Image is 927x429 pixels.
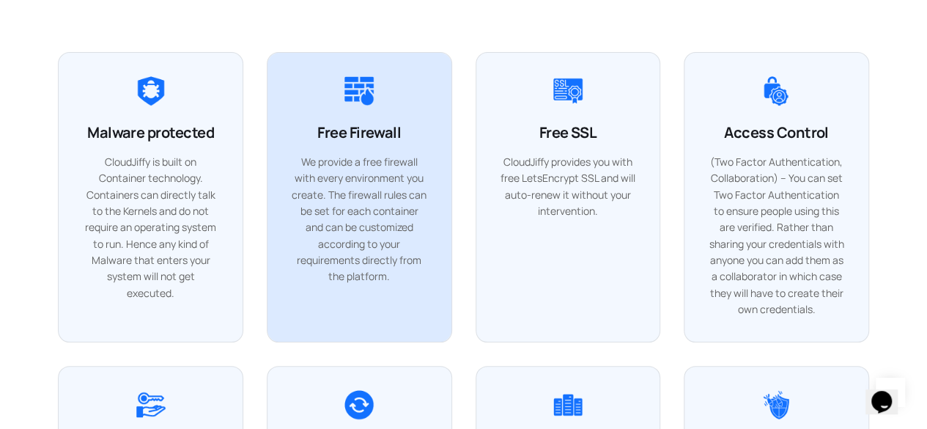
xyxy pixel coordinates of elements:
[553,390,583,419] img: Tier 3/4 Data Centers
[82,154,219,302] div: CloudJiffy is built on Container technology. Containers can directly talk to the Kernels and do n...
[87,122,214,142] span: Malware protected
[344,76,374,106] img: Free Firewall
[724,122,828,142] span: Access Control
[865,370,912,414] iframe: chat widget
[553,76,583,106] img: Free SSL
[500,154,637,220] div: CloudJiffy provides you with free LetsEncrypt SSL and will auto-renew it without your intervention.
[317,122,401,142] span: Free Firewall
[539,122,597,142] span: Free SSL
[761,390,791,419] img: DDoS protected network
[136,76,166,106] img: Malware protected
[761,76,791,106] img: Access Control
[344,390,374,419] img: Back up
[708,154,845,318] div: (Two Factor Authentication, Collaboration) – You can set Two Factor Authentication to ensure peop...
[136,390,166,419] img: Root Access
[291,154,428,285] div: We provide a free firewall with every environment you create. The firewall rules can be set for e...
